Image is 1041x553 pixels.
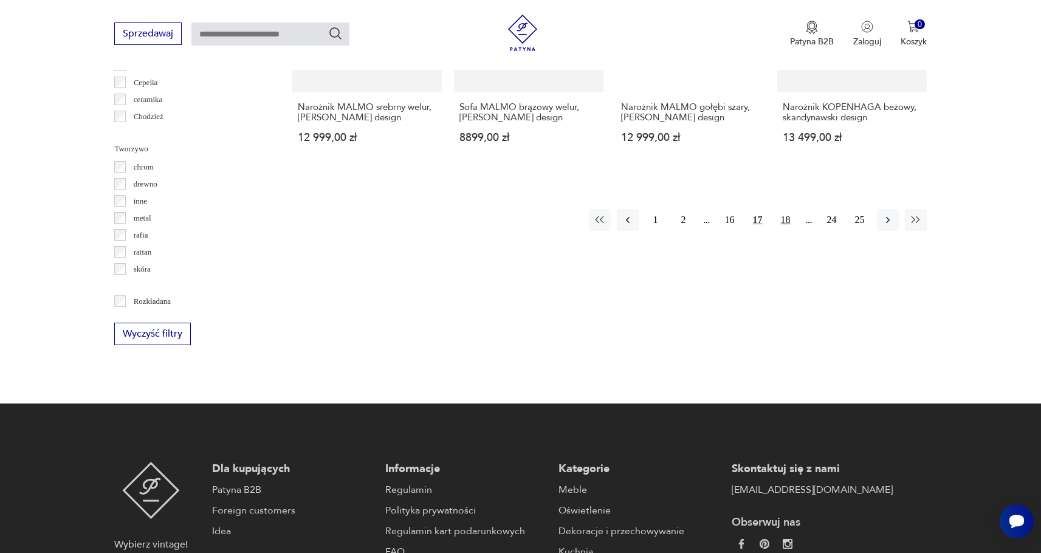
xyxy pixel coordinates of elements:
[732,515,893,530] p: Obserwuj nas
[134,76,158,89] p: Cepelia
[459,132,598,143] p: 8899,00 zł
[134,194,147,208] p: inne
[212,524,373,538] a: Idea
[558,483,720,497] a: Meble
[114,30,182,39] a: Sprzedawaj
[134,280,157,293] p: tkanina
[212,483,373,497] a: Patyna B2B
[853,21,881,47] button: Zaloguj
[558,503,720,518] a: Oświetlenie
[861,21,873,33] img: Ikonka użytkownika
[775,209,797,231] button: 18
[790,36,834,47] p: Patyna B2B
[385,524,546,538] a: Regulamin kart podarunkowych
[849,209,871,231] button: 25
[134,211,151,225] p: metal
[783,132,921,143] p: 13 499,00 zł
[790,21,834,47] a: Ikona medaluPatyna B2B
[114,22,182,45] button: Sprzedawaj
[1000,504,1034,538] iframe: Smartsupp widget button
[212,462,373,476] p: Dla kupujących
[385,503,546,518] a: Polityka prywatności
[134,228,148,242] p: rafia
[558,462,720,476] p: Kategorie
[212,503,373,518] a: Foreign customers
[901,21,927,47] button: 0Koszyk
[134,177,157,191] p: drewno
[732,483,893,497] a: [EMAIL_ADDRESS][DOMAIN_NAME]
[504,15,541,51] img: Patyna - sklep z meblami i dekoracjami vintage
[760,539,769,549] img: 37d27d81a828e637adc9f9cb2e3d3a8a.webp
[853,36,881,47] p: Zaloguj
[328,26,343,41] button: Szukaj
[737,539,746,549] img: da9060093f698e4c3cedc1453eec5031.webp
[645,209,667,231] button: 1
[298,132,436,143] p: 12 999,00 zł
[783,102,921,123] h3: Narożnik KOPENHAGA beżowy, skandynawski design
[134,110,163,123] p: Chodzież
[806,21,818,34] img: Ikona medalu
[114,537,188,552] p: Wybierz vintage!
[747,209,769,231] button: 17
[673,209,695,231] button: 2
[719,209,741,231] button: 16
[459,102,598,123] h3: Sofa MALMO brązowy welur, [PERSON_NAME] design
[134,93,163,106] p: ceramika
[134,263,151,276] p: skóra
[385,462,546,476] p: Informacje
[134,295,171,308] p: Rozkładana
[790,21,834,47] button: Patyna B2B
[783,539,792,549] img: c2fd9cf7f39615d9d6839a72ae8e59e5.webp
[907,21,919,33] img: Ikona koszyka
[134,246,152,259] p: rattan
[901,36,927,47] p: Koszyk
[114,323,191,345] button: Wyczyść filtry
[122,462,180,519] img: Patyna - sklep z meblami i dekoracjami vintage
[134,160,154,174] p: chrom
[621,102,760,123] h3: Narożnik MALMO gołębi szary, [PERSON_NAME] design
[915,19,925,30] div: 0
[298,102,436,123] h3: Narożnik MALMO srebrny welur, [PERSON_NAME] design
[621,132,760,143] p: 12 999,00 zł
[821,209,843,231] button: 24
[134,127,163,140] p: Ćmielów
[732,462,893,476] p: Skontaktuj się z nami
[114,142,263,156] p: Tworzywo
[558,524,720,538] a: Dekoracje i przechowywanie
[385,483,546,497] a: Regulamin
